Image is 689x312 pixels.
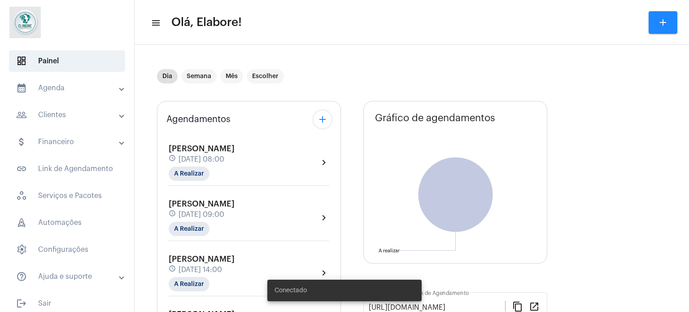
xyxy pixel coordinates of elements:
span: [PERSON_NAME] [169,255,235,263]
mat-chip: Escolher [247,69,284,83]
span: [DATE] 09:00 [179,211,224,219]
mat-chip: A Realizar [169,277,209,291]
mat-expansion-panel-header: sidenav iconFinanceiro [5,131,134,153]
span: sidenav icon [16,56,27,66]
mat-panel-title: Financeiro [16,136,120,147]
mat-expansion-panel-header: sidenav iconAjuda e suporte [5,266,134,287]
span: [DATE] 08:00 [179,155,224,163]
mat-icon: schedule [169,210,177,220]
span: Painel [9,50,125,72]
mat-icon: schedule [169,265,177,275]
span: sidenav icon [16,217,27,228]
mat-icon: sidenav icon [16,136,27,147]
text: A realizar [379,248,400,253]
mat-icon: schedule [169,154,177,164]
mat-icon: open_in_new [529,301,540,312]
span: Automações [9,212,125,233]
mat-icon: sidenav icon [16,271,27,282]
span: Serviços e Pacotes [9,185,125,207]
mat-icon: add [658,17,668,28]
mat-icon: chevron_right [318,268,329,278]
input: Link [369,303,505,312]
mat-chip: Semana [181,69,217,83]
mat-expansion-panel-header: sidenav iconAgenda [5,77,134,99]
mat-chip: A Realizar [169,167,209,181]
mat-chip: Mês [220,69,243,83]
mat-icon: chevron_right [318,212,329,223]
mat-icon: sidenav icon [16,110,27,120]
span: Olá, Elabore! [171,15,242,30]
mat-chip: Dia [157,69,178,83]
mat-expansion-panel-header: sidenav iconClientes [5,104,134,126]
span: [DATE] 14:00 [179,266,222,274]
span: [PERSON_NAME] [169,200,235,208]
mat-chip: A Realizar [169,222,209,236]
span: sidenav icon [16,190,27,201]
mat-icon: sidenav icon [16,298,27,309]
mat-panel-title: Clientes [16,110,120,120]
span: Agendamentos [166,114,231,124]
span: Gráfico de agendamentos [375,113,495,123]
mat-icon: chevron_right [318,157,329,168]
mat-icon: sidenav icon [151,18,160,28]
mat-icon: sidenav icon [16,83,27,93]
mat-icon: add [317,114,328,125]
mat-panel-title: Agenda [16,83,120,93]
span: Link de Agendamento [9,158,125,180]
mat-icon: content_copy [512,301,523,312]
img: 4c6856f8-84c7-1050-da6c-cc5081a5dbaf.jpg [7,4,43,40]
span: Conectado [275,286,307,295]
span: Configurações [9,239,125,260]
mat-icon: sidenav icon [16,163,27,174]
mat-panel-title: Ajuda e suporte [16,271,120,282]
span: [PERSON_NAME] [169,145,235,153]
span: sidenav icon [16,244,27,255]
